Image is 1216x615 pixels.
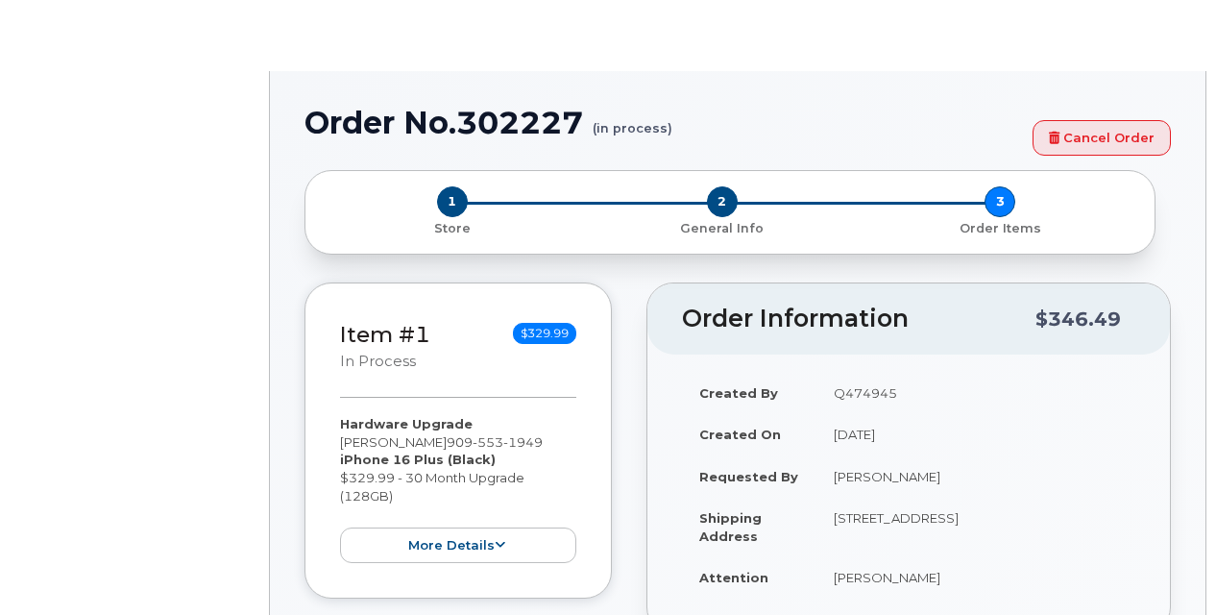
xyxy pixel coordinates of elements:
[593,106,672,135] small: (in process)
[437,186,468,217] span: 1
[816,556,1135,599] td: [PERSON_NAME]
[340,415,576,563] div: [PERSON_NAME] $329.99 - 30 Month Upgrade (128GB)
[699,469,798,484] strong: Requested By
[328,220,575,237] p: Store
[699,510,762,544] strong: Shipping Address
[340,321,430,348] a: Item #1
[707,186,738,217] span: 2
[340,528,576,563] button: more details
[682,306,1035,332] h2: Order Information
[699,385,778,401] strong: Created By
[447,434,543,450] span: 909
[340,416,473,431] strong: Hardware Upgrade
[304,106,1023,139] h1: Order No.302227
[513,323,576,344] span: $329.99
[503,434,543,450] span: 1949
[583,217,861,237] a: 2 General Info
[699,427,781,442] strong: Created On
[816,413,1135,455] td: [DATE]
[816,372,1135,414] td: Q474945
[340,353,416,370] small: in process
[1035,301,1121,337] div: $346.49
[816,455,1135,498] td: [PERSON_NAME]
[340,452,496,467] strong: iPhone 16 Plus (Black)
[1033,120,1171,156] a: Cancel Order
[321,217,583,237] a: 1 Store
[591,220,853,237] p: General Info
[699,570,768,585] strong: Attention
[473,434,503,450] span: 553
[816,497,1135,556] td: [STREET_ADDRESS]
